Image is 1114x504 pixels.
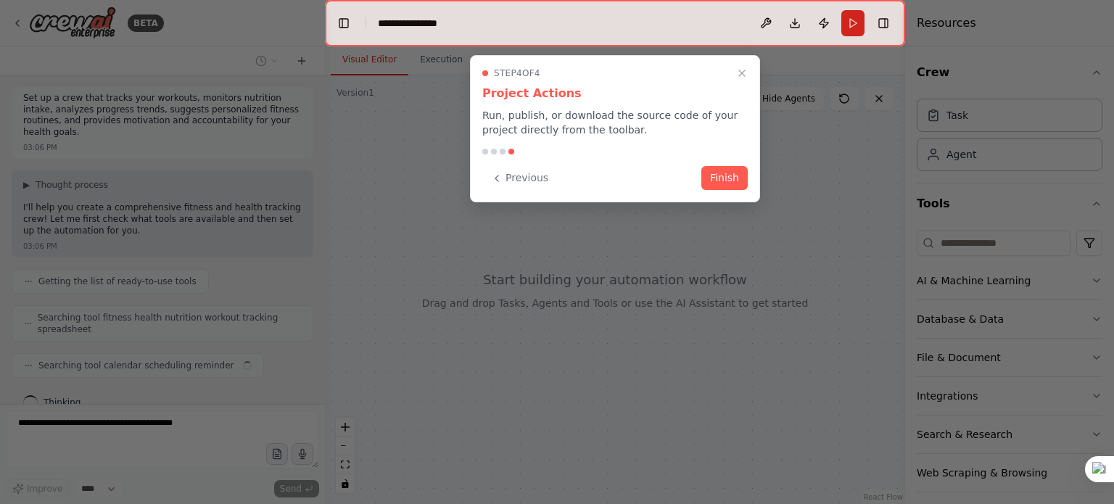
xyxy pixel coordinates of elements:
[733,65,751,82] button: Close walkthrough
[494,67,540,79] span: Step 4 of 4
[482,108,748,137] p: Run, publish, or download the source code of your project directly from the toolbar.
[482,166,557,190] button: Previous
[701,166,748,190] button: Finish
[334,13,354,33] button: Hide left sidebar
[482,85,748,102] h3: Project Actions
